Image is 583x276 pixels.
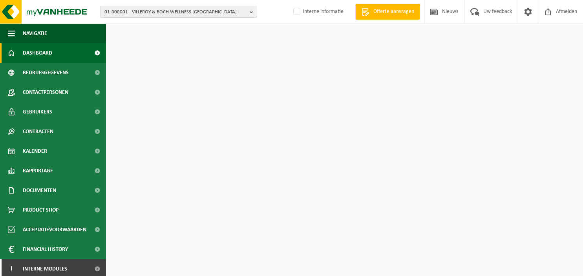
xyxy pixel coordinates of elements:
a: Offerte aanvragen [355,4,420,20]
span: Gebruikers [23,102,52,122]
span: Contracten [23,122,53,141]
span: Dashboard [23,43,52,63]
span: Documenten [23,181,56,200]
span: 01-000001 - VILLEROY & BOCH WELLNESS [GEOGRAPHIC_DATA] [104,6,247,18]
button: 01-000001 - VILLEROY & BOCH WELLNESS [GEOGRAPHIC_DATA] [100,6,257,18]
label: Interne informatie [292,6,344,18]
span: Offerte aanvragen [371,8,416,16]
span: Financial History [23,239,68,259]
span: Rapportage [23,161,53,181]
span: Product Shop [23,200,58,220]
span: Contactpersonen [23,82,68,102]
span: Bedrijfsgegevens [23,63,69,82]
span: Navigatie [23,24,47,43]
span: Kalender [23,141,47,161]
span: Acceptatievoorwaarden [23,220,86,239]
